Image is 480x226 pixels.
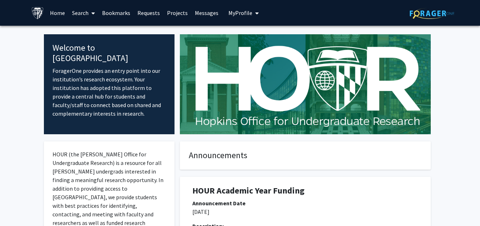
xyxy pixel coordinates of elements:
[69,0,98,25] a: Search
[5,194,30,221] iframe: Chat
[191,0,222,25] a: Messages
[52,43,166,64] h4: Welcome to [GEOGRAPHIC_DATA]
[52,66,166,118] p: ForagerOne provides an entry point into our institution’s research ecosystem. Your institution ha...
[98,0,134,25] a: Bookmarks
[46,0,69,25] a: Home
[189,150,422,161] h4: Announcements
[163,0,191,25] a: Projects
[228,9,252,16] span: My Profile
[192,199,418,207] div: Announcement Date
[31,7,44,19] img: Johns Hopkins University Logo
[192,207,418,216] p: [DATE]
[192,186,418,196] h1: HOUR Academic Year Funding
[180,34,431,134] img: Cover Image
[134,0,163,25] a: Requests
[410,8,454,19] img: ForagerOne Logo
